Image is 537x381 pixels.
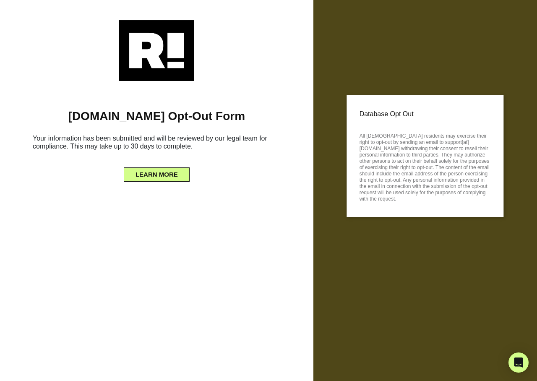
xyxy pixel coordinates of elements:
a: LEARN MORE [124,169,190,175]
img: Retention.com [119,20,194,81]
div: Open Intercom Messenger [508,352,529,373]
h6: Your information has been submitted and will be reviewed by our legal team for compliance. This m... [13,131,301,157]
button: LEARN MORE [124,167,190,182]
h1: [DOMAIN_NAME] Opt-Out Form [13,109,301,123]
p: All [DEMOGRAPHIC_DATA] residents may exercise their right to opt-out by sending an email to suppo... [360,130,491,202]
p: Database Opt Out [360,108,491,120]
